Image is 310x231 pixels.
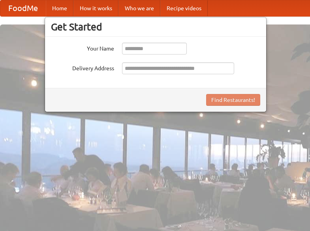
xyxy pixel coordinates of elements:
[73,0,118,16] a: How it works
[46,0,73,16] a: Home
[206,94,260,106] button: Find Restaurants!
[51,62,114,72] label: Delivery Address
[118,0,160,16] a: Who we are
[160,0,208,16] a: Recipe videos
[51,21,260,33] h3: Get Started
[0,0,46,16] a: FoodMe
[51,43,114,53] label: Your Name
